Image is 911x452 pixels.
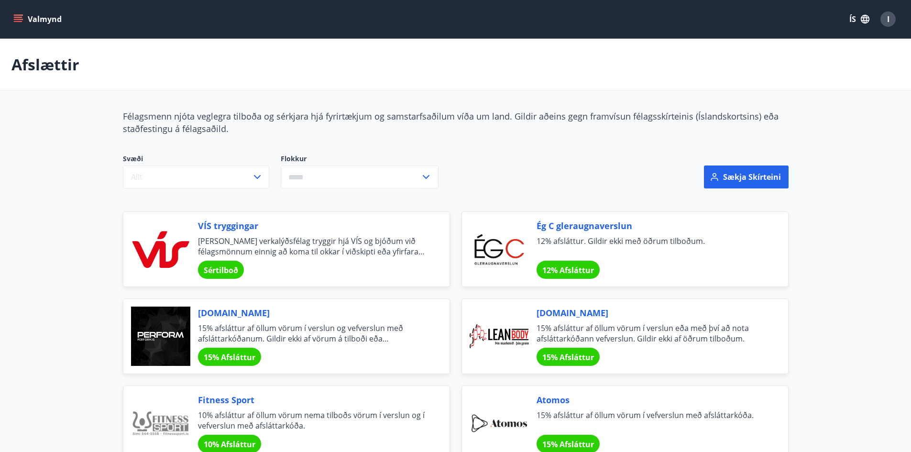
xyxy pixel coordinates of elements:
[204,352,255,363] span: 15% Afsláttur
[123,165,269,188] button: Allt
[537,220,765,232] span: Ég C gleraugnaverslun
[537,394,765,406] span: Atomos
[281,154,439,164] label: Flokkur
[537,410,765,431] span: 15% afsláttur af öllum vörum í vefverslun með afsláttarkóða.
[198,307,427,319] span: [DOMAIN_NAME]
[877,8,900,31] button: I
[198,236,427,257] span: [PERSON_NAME] verkalýðsfélag tryggir hjá VÍS og bjóðum við félagsmönnum einnig að koma til okkar ...
[11,11,66,28] button: menu
[887,14,889,24] span: I
[542,439,594,450] span: 15% Afsláttur
[123,154,269,165] span: Svæði
[204,265,238,276] span: Sértilboð
[537,323,765,344] span: 15% afsláttur af öllum vörum í verslun eða með því að nota afsláttarkóðann vefverslun. Gildir ekk...
[704,165,789,188] button: Sækja skírteini
[204,439,255,450] span: 10% Afsláttur
[844,11,875,28] button: ÍS
[198,394,427,406] span: Fitness Sport
[123,110,779,134] span: Félagsmenn njóta veglegra tilboða og sérkjara hjá fyrirtækjum og samstarfsaðilum víða um land. Gi...
[131,172,143,182] span: Allt
[542,265,594,276] span: 12% Afsláttur
[198,410,427,431] span: 10% afsláttur af öllum vörum nema tilboðs vörum í verslun og í vefverslun með afsláttarkóða.
[198,220,427,232] span: VÍS tryggingar
[198,323,427,344] span: 15% afsláttur af öllum vörum í verslun og vefverslun með afsláttarkóðanum. Gildir ekki af vörum á...
[542,352,594,363] span: 15% Afsláttur
[537,236,765,257] span: 12% afsláttur. Gildir ekki með öðrum tilboðum.
[537,307,765,319] span: [DOMAIN_NAME]
[11,54,79,75] p: Afslættir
